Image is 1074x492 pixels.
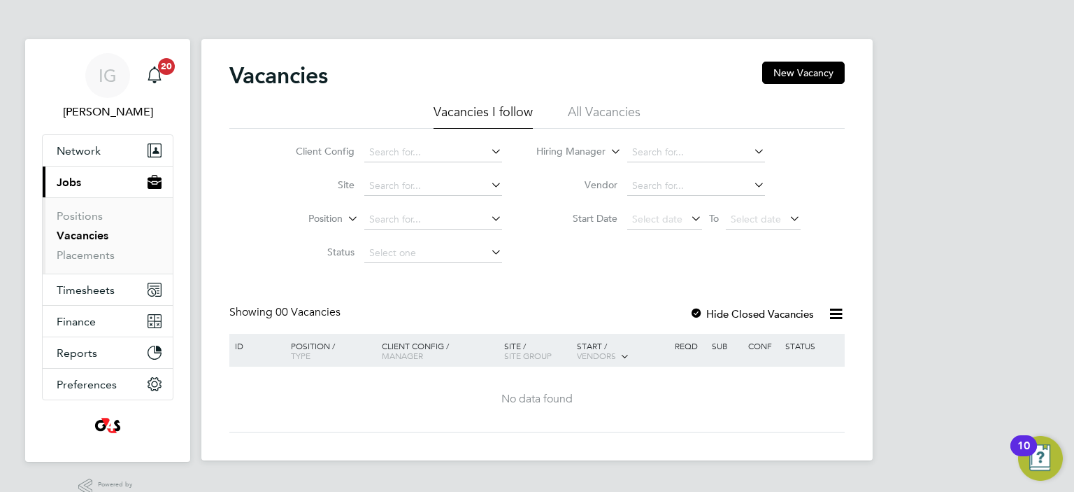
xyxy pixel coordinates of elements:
input: Select one [364,244,502,263]
button: Reports [43,337,173,368]
span: Network [57,144,101,157]
label: Hide Closed Vacancies [689,307,814,321]
button: Network [43,135,173,166]
a: 20 [141,53,169,98]
span: Select date [632,213,682,225]
label: Start Date [537,212,617,225]
a: Placements [57,248,115,262]
div: Reqd [671,334,708,358]
li: Vacancies I follow [434,104,533,129]
input: Search for... [364,210,502,230]
div: Site / [501,334,574,367]
span: To [705,209,723,227]
label: Site [274,178,355,191]
div: Showing [229,305,343,320]
span: Ian Godfrey [42,104,173,120]
label: Status [274,246,355,258]
span: Finance [57,315,96,328]
div: Client Config / [378,334,501,367]
a: Go to home page [42,414,173,437]
input: Search for... [627,176,765,196]
span: Timesheets [57,283,115,297]
span: Jobs [57,176,81,189]
div: Start / [573,334,671,369]
a: Vacancies [57,229,108,242]
button: Jobs [43,167,173,197]
input: Search for... [627,143,765,162]
input: Search for... [364,176,502,196]
div: Jobs [43,197,173,274]
button: Open Resource Center, 10 new notifications [1018,436,1063,481]
span: Vendors [577,350,616,361]
img: g4s4-logo-retina.png [91,414,124,437]
span: 20 [158,58,175,75]
div: Status [782,334,843,358]
span: Site Group [504,350,552,361]
div: Position / [280,334,378,367]
span: Select date [731,213,781,225]
input: Search for... [364,143,502,162]
span: Powered by [98,479,137,491]
div: Conf [745,334,781,358]
nav: Main navigation [25,39,190,462]
span: IG [99,66,117,85]
span: Reports [57,346,97,360]
li: All Vacancies [568,104,640,129]
button: Finance [43,306,173,337]
h2: Vacancies [229,62,328,90]
span: Manager [382,350,423,361]
div: Sub [708,334,745,358]
div: 10 [1017,446,1030,464]
a: IG[PERSON_NAME] [42,53,173,120]
label: Hiring Manager [525,145,606,159]
label: Position [262,212,343,226]
span: 00 Vacancies [275,305,341,319]
span: Preferences [57,378,117,391]
button: Preferences [43,369,173,400]
div: No data found [231,392,843,407]
div: ID [231,334,280,358]
button: New Vacancy [762,62,845,84]
a: Positions [57,209,103,223]
label: Client Config [274,145,355,157]
label: Vendor [537,178,617,191]
span: Type [291,350,310,361]
button: Timesheets [43,274,173,305]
